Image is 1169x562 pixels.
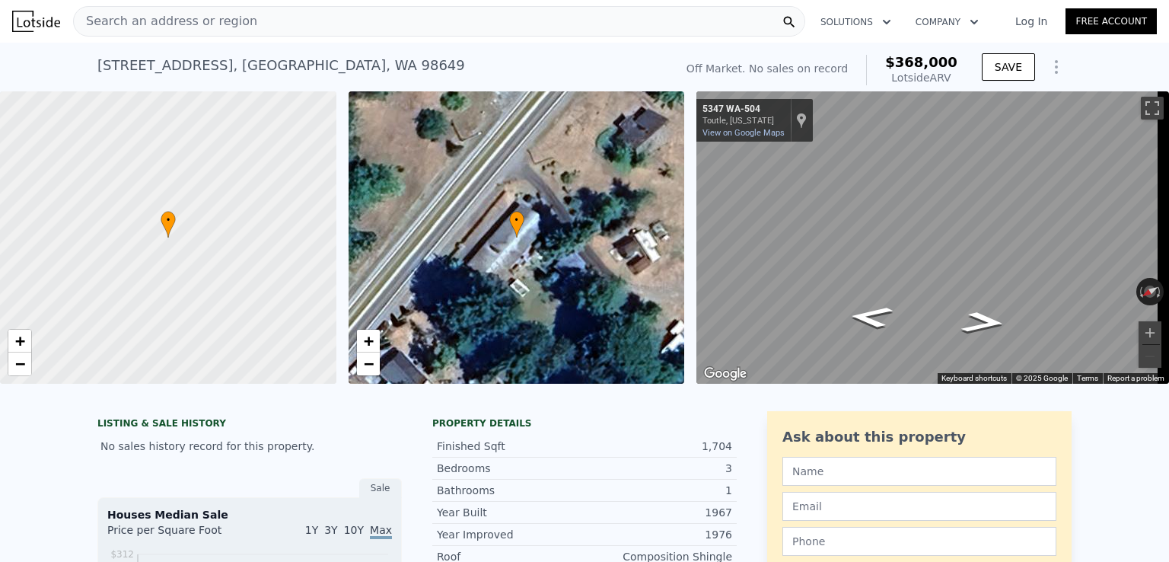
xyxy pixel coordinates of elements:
[584,439,732,454] div: 1,704
[942,307,1024,339] path: Go Southwest, WA-504
[107,507,392,522] div: Houses Median Sale
[808,8,903,36] button: Solutions
[903,8,991,36] button: Company
[437,439,584,454] div: Finished Sqft
[702,104,784,116] div: 5347 WA-504
[161,211,176,238] div: •
[305,524,318,536] span: 1Y
[110,549,134,560] tspan: $312
[1077,374,1098,382] a: Terms
[1107,374,1164,382] a: Report a problem
[584,483,732,498] div: 1
[782,492,1056,521] input: Email
[782,527,1056,556] input: Phone
[363,331,373,350] span: +
[830,301,912,333] path: Go Northeast, WA-504
[1136,278,1145,305] button: Rotate counterclockwise
[584,527,732,542] div: 1976
[8,353,31,375] a: Zoom out
[161,213,176,227] span: •
[1136,279,1165,303] button: Reset the view
[1065,8,1157,34] a: Free Account
[885,54,957,70] span: $368,000
[15,354,25,373] span: −
[370,524,392,539] span: Max
[12,11,60,32] img: Lotside
[363,354,373,373] span: −
[437,461,584,476] div: Bedrooms
[432,417,737,429] div: Property details
[15,331,25,350] span: +
[941,373,1007,384] button: Keyboard shortcuts
[702,128,785,138] a: View on Google Maps
[359,478,402,498] div: Sale
[107,522,250,547] div: Price per Square Foot
[344,524,364,536] span: 10Y
[584,505,732,520] div: 1967
[1139,321,1161,344] button: Zoom in
[437,505,584,520] div: Year Built
[584,461,732,476] div: 3
[509,213,524,227] span: •
[696,91,1169,384] div: Street View
[1141,97,1164,120] button: Toggle fullscreen view
[686,61,848,76] div: Off Market. No sales on record
[782,426,1056,448] div: Ask about this property
[782,457,1056,486] input: Name
[437,483,584,498] div: Bathrooms
[97,417,402,433] div: LISTING & SALE HISTORY
[437,527,584,542] div: Year Improved
[509,211,524,238] div: •
[885,70,957,85] div: Lotside ARV
[700,364,750,384] a: Open this area in Google Maps (opens a new window)
[696,91,1169,384] div: Map
[700,364,750,384] img: Google
[324,524,337,536] span: 3Y
[74,12,257,30] span: Search an address or region
[982,53,1035,81] button: SAVE
[8,330,31,353] a: Zoom in
[997,14,1065,29] a: Log In
[1156,278,1164,305] button: Rotate clockwise
[1139,345,1161,368] button: Zoom out
[702,116,784,126] div: Toutle, [US_STATE]
[1016,374,1068,382] span: © 2025 Google
[357,353,380,375] a: Zoom out
[1041,52,1072,82] button: Show Options
[97,433,402,460] div: No sales history record for this property.
[357,330,380,353] a: Zoom in
[796,112,807,129] a: Show location on map
[97,55,465,76] div: [STREET_ADDRESS] , [GEOGRAPHIC_DATA] , WA 98649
